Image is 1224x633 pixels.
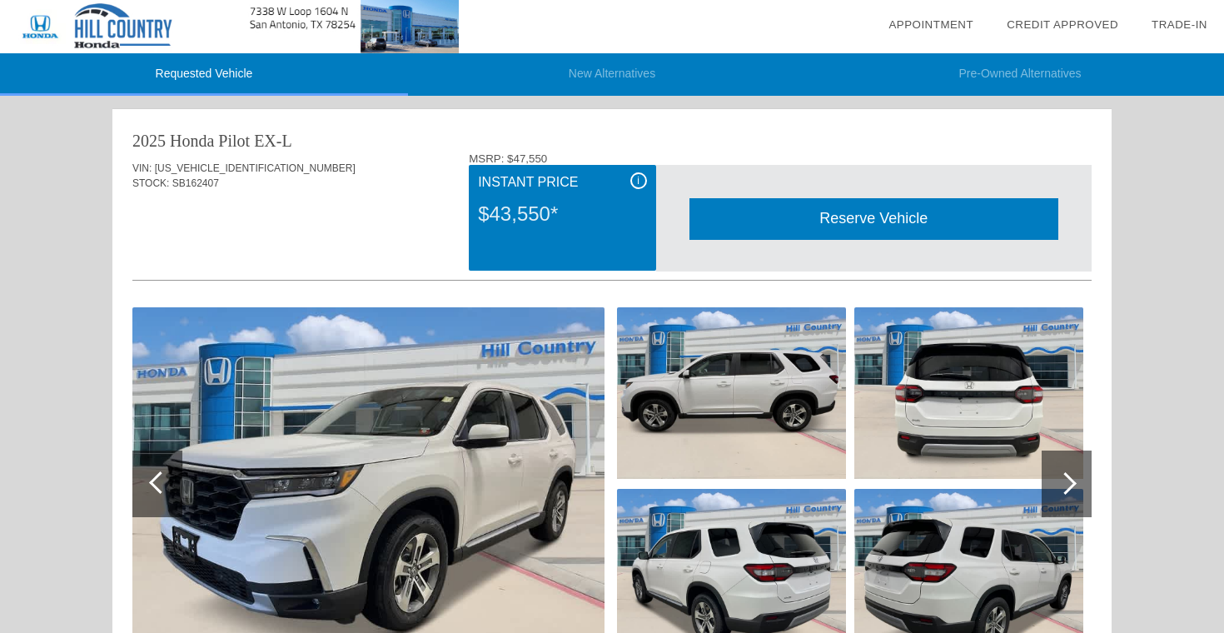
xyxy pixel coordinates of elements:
[132,129,250,152] div: 2025 Honda Pilot
[1152,18,1207,31] a: Trade-In
[408,53,816,96] li: New Alternatives
[132,162,152,174] span: VIN:
[254,129,292,152] div: EX-L
[888,18,973,31] a: Appointment
[132,177,169,189] span: STOCK:
[637,175,639,187] span: i
[1007,18,1118,31] a: Credit Approved
[478,192,646,236] div: $43,550*
[854,307,1083,479] img: 7340b7167fe9b527e69b4999fb9c7ed3x.jpg
[617,307,846,479] img: b81de5000027631ee53312ae9983f1dfx.jpg
[469,152,1092,165] div: MSRP: $47,550
[478,172,646,192] div: Instant Price
[816,53,1224,96] li: Pre-Owned Alternatives
[689,198,1058,239] div: Reserve Vehicle
[155,162,356,174] span: [US_VEHICLE_IDENTIFICATION_NUMBER]
[172,177,219,189] span: SB162407
[132,231,1092,257] div: Quoted on [DATE] 11:41:10 AM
